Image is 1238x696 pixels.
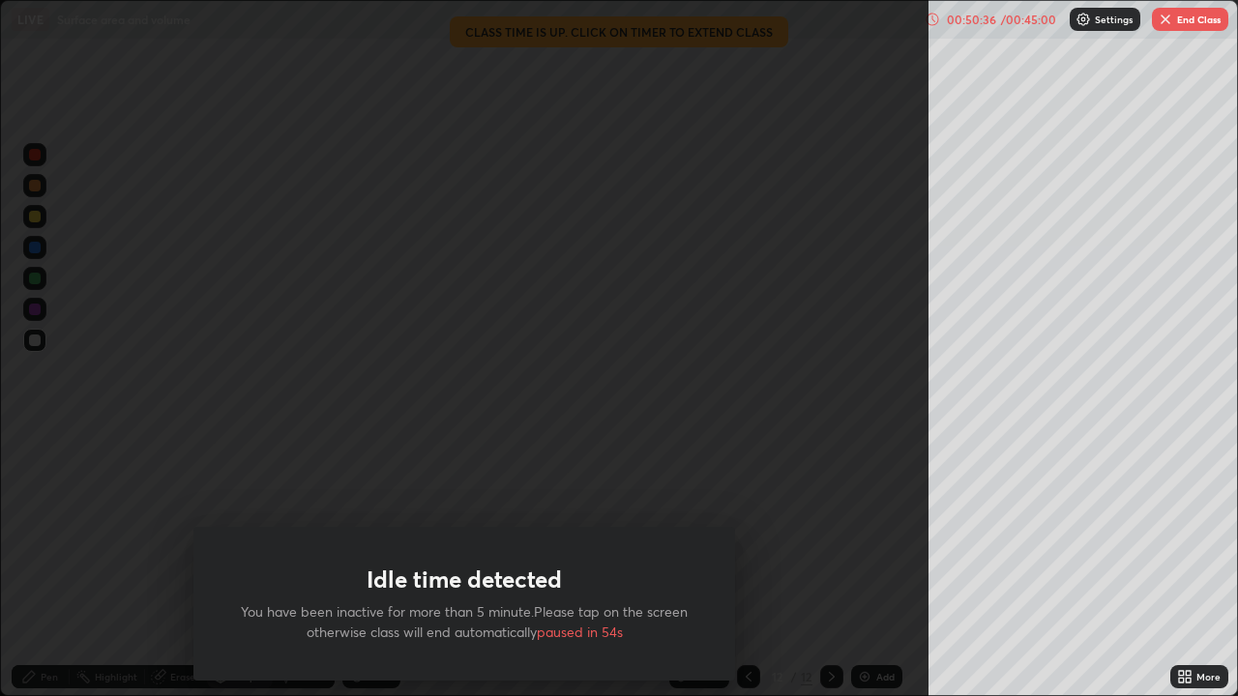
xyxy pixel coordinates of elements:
span: paused in 54s [537,623,623,641]
div: / 00:45:00 [998,14,1058,25]
div: More [1196,672,1221,681]
h1: Idle time detected [367,565,562,594]
div: 00:50:36 [944,14,998,25]
p: Settings [1095,14,1133,24]
p: You have been inactive for more than 5 minute.Please tap on the screen otherwise class will end a... [240,601,689,642]
button: End Class [1152,8,1228,31]
img: end-class-cross [1158,12,1173,27]
img: class-settings-icons [1076,12,1091,27]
